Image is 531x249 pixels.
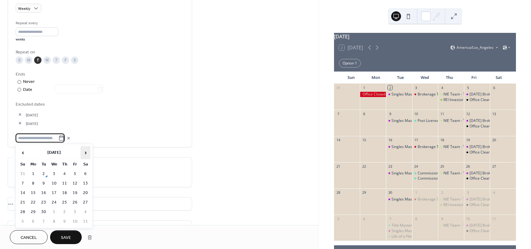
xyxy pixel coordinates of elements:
div: 10 [466,216,470,221]
td: 4 [60,169,69,178]
div: Singles Mastermind! [386,144,412,150]
div: 30 [388,190,392,195]
div: Office Cleaning [464,202,490,208]
td: 14 [18,189,28,197]
td: 3 [70,208,80,216]
th: We [49,160,59,169]
div: T [53,56,60,64]
td: 5 [70,169,80,178]
div: 18 [440,138,444,142]
div: 7 [336,111,340,116]
div: [DATE] Brokerage Trainings [470,118,517,123]
div: 25 [440,164,444,169]
div: 5 [336,216,340,221]
div: [DATE] Brokerage Trainings [470,144,517,150]
div: 13 [492,111,496,116]
div: Brokerage Team Meeting [412,197,438,202]
div: NIE Team - Training [438,171,464,176]
td: 23 [39,198,49,207]
td: 11 [60,179,69,188]
div: Friday Brokerage Trainings [464,118,490,123]
div: Singles Mastermind! [386,118,412,123]
td: 7 [39,217,49,226]
div: T [34,56,41,64]
div: Tue [388,72,413,84]
td: 5 [18,217,28,226]
div: Brokerage Team Meeting [412,92,438,97]
div: Office Cleaning [470,150,496,155]
div: 24 [414,164,419,169]
div: Office Closed - Labor Day [360,92,386,97]
div: S [71,56,78,64]
div: Ends [16,71,183,78]
div: Commission Core 2024 [412,171,438,176]
div: NIE Team - Training [443,144,477,150]
div: weeks [16,37,58,42]
td: 3 [49,169,59,178]
div: S [16,56,23,64]
div: Mon [364,72,388,84]
div: NIE Team - Training [443,171,477,176]
div: [DATE] Brokerage Trainings [470,171,517,176]
div: Never [23,79,35,85]
td: 29 [28,208,38,216]
div: REI Investor Meeting [438,202,464,208]
td: 16 [39,189,49,197]
span: [DATE] [26,112,184,118]
div: 16 [388,138,392,142]
div: Post License Course: POST001 [412,118,438,123]
div: 8 [414,216,419,221]
div: Life of a File 2 ID CE Credits [391,234,438,239]
div: M [25,56,32,64]
td: 15 [28,189,38,197]
div: Office Cleaning [470,228,496,234]
td: 2 [60,208,69,216]
div: Brokerage Team Meeting [418,92,462,97]
th: Su [18,160,28,169]
div: NIE Team - Training [443,92,477,97]
div: [DATE] Brokerage Trainings [470,223,517,228]
div: Singles Mastermind! [386,228,412,234]
td: 26 [70,198,80,207]
div: 23 [388,164,392,169]
td: 24 [49,198,59,207]
div: Title Mastery - 2 ID CE Credits [391,223,442,228]
span: › [81,146,90,159]
div: Title Mastery - 2 ID CE Credits [386,223,412,228]
div: 9 [388,111,392,116]
div: 9 [440,216,444,221]
div: 6 [362,216,366,221]
td: 9 [60,217,69,226]
div: 14 [336,138,340,142]
div: NIE Team - Training [443,223,477,228]
div: Friday Brokerage Trainings [464,92,490,97]
td: 12 [70,179,80,188]
div: Office Cleaning [470,202,496,208]
div: W [43,56,51,64]
div: Friday Brokerage Trainings [464,144,490,150]
div: Singles Mastermind! [391,92,427,97]
div: Office Cleaning [470,124,496,129]
div: [DATE] Brokerage Trainings [470,197,517,202]
td: 7 [18,179,28,188]
td: 8 [28,179,38,188]
div: 22 [362,164,366,169]
div: Post License Course: POST001 [418,118,470,123]
th: Fr [70,160,80,169]
div: Thu [437,72,462,84]
div: 1 [414,190,419,195]
div: 15 [362,138,366,142]
div: ••• [8,221,192,234]
div: 2 [440,190,444,195]
th: Th [60,160,69,169]
td: 2 [39,169,49,178]
td: 31 [18,169,28,178]
div: 2 [388,85,392,90]
td: 22 [28,198,38,207]
div: 27 [492,164,496,169]
div: 10 [414,111,419,116]
div: Singles Mastermind! [386,197,412,202]
td: 6 [81,169,90,178]
div: Friday Brokerage Trainings [464,171,490,176]
td: 21 [18,198,28,207]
